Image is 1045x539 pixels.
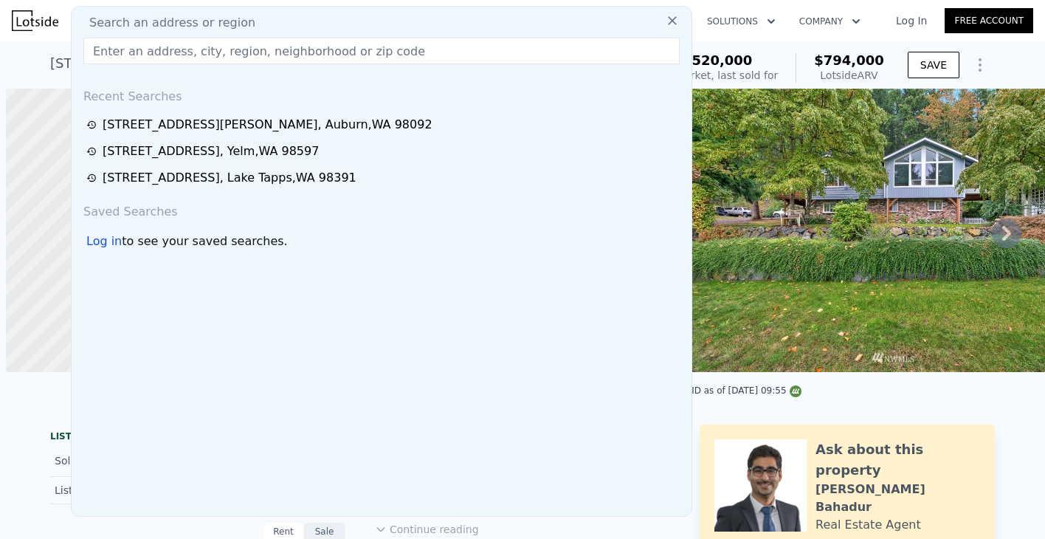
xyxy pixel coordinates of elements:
div: Real Estate Agent [815,516,921,534]
img: Lotside [12,10,58,31]
div: Ask about this property [815,439,980,481]
span: Search an address or region [77,14,255,32]
button: Continue reading [375,522,479,537]
div: Recent Searches [77,76,686,111]
div: Log in [86,233,122,250]
a: [STREET_ADDRESS][PERSON_NAME], Auburn,WA 98092 [86,116,681,134]
a: [STREET_ADDRESS], Yelm,WA 98597 [86,143,681,160]
span: to see your saved searches. [122,233,287,250]
img: NWMLS Logo [790,385,801,397]
input: Enter an address, city, region, neighborhood or zip code [83,38,680,64]
button: Company [787,8,872,35]
div: Off Market, last sold for [657,68,778,83]
button: Solutions [695,8,787,35]
div: [STREET_ADDRESS] , Lake Tapps , WA 98391 [103,169,356,187]
a: [STREET_ADDRESS], Lake Tapps,WA 98391 [86,169,681,187]
div: Lotside ARV [814,68,884,83]
div: Sold [55,451,186,470]
span: $520,000 [683,52,753,68]
button: SAVE [908,52,959,78]
a: Log In [878,13,945,28]
span: $794,000 [814,52,884,68]
button: Show Options [965,50,995,80]
div: Listed [55,483,186,498]
div: [STREET_ADDRESS][PERSON_NAME] , Auburn , WA 98092 [103,116,432,134]
div: [PERSON_NAME] Bahadur [815,481,980,516]
div: LISTING & SALE HISTORY [50,430,345,445]
div: [STREET_ADDRESS][PERSON_NAME] , Auburn , WA 98092 [50,53,425,74]
div: [STREET_ADDRESS] , Yelm , WA 98597 [103,143,319,160]
a: Free Account [945,8,1033,33]
div: Saved Searches [77,191,686,227]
